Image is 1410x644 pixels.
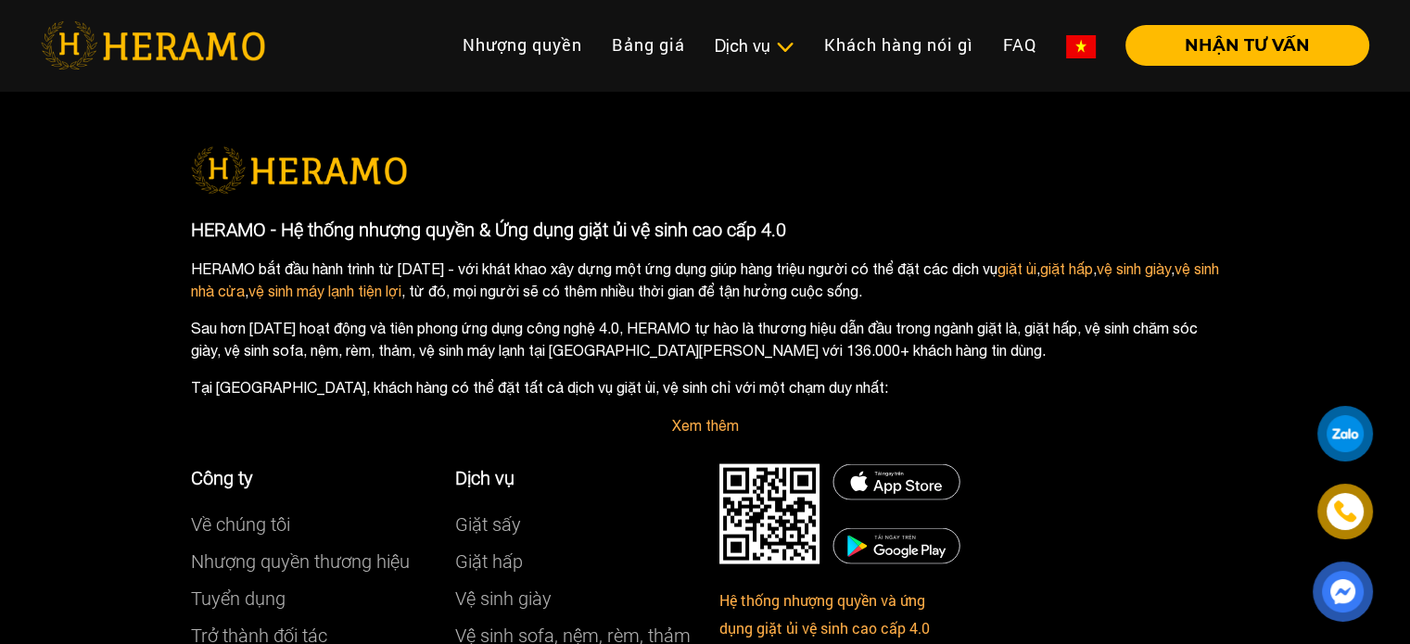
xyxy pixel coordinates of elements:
a: Xem thêm [672,417,739,434]
img: DMCA.com Protection Status [832,464,960,500]
p: HERAMO bắt đầu hành trình từ [DATE] - với khát khao xây dựng một ứng dụng giúp hàng triệu người c... [191,258,1220,302]
a: Về chúng tôi [191,513,290,536]
img: subToggleIcon [775,38,794,57]
p: Sau hơn [DATE] hoạt động và tiên phong ứng dụng công nghệ 4.0, HERAMO tự hào là thương hiệu dẫn đ... [191,317,1220,361]
p: Tại [GEOGRAPHIC_DATA], khách hàng có thể đặt tất cả dịch vụ giặt ủi, vệ sinh chỉ với một chạm duy... [191,376,1220,398]
img: phone-icon [1333,499,1358,524]
a: Tuyển dụng [191,587,286,610]
div: Dịch vụ [715,33,794,58]
a: Nhượng quyền [448,25,597,65]
img: logo [191,147,407,194]
img: vn-flag.png [1066,35,1096,58]
a: giặt hấp [1040,260,1093,277]
a: Khách hàng nói gì [809,25,988,65]
a: giặt ủi [997,260,1036,277]
p: Dịch vụ [455,464,692,492]
a: Giặt hấp [455,550,523,573]
img: DMCA.com Protection Status [719,464,819,564]
a: phone-icon [1319,486,1372,538]
a: Vệ sinh giày [455,587,552,610]
a: Bảng giá [597,25,700,65]
button: NHẬN TƯ VẤN [1125,25,1369,66]
a: vệ sinh giày [1097,260,1171,277]
p: HERAMO - Hệ thống nhượng quyền & Ứng dụng giặt ủi vệ sinh cao cấp 4.0 [191,216,1220,244]
a: FAQ [988,25,1051,65]
a: vệ sinh máy lạnh tiện lợi [248,283,401,299]
a: Hệ thống nhượng quyền và ứng dụng giặt ủi vệ sinh cao cấp 4.0 [719,590,930,638]
a: Giặt sấy [455,513,521,536]
img: DMCA.com Protection Status [832,528,960,564]
a: NHẬN TƯ VẤN [1111,37,1369,54]
img: heramo-logo.png [41,21,265,69]
p: Công ty [191,464,427,492]
a: Nhượng quyền thương hiệu [191,550,410,573]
